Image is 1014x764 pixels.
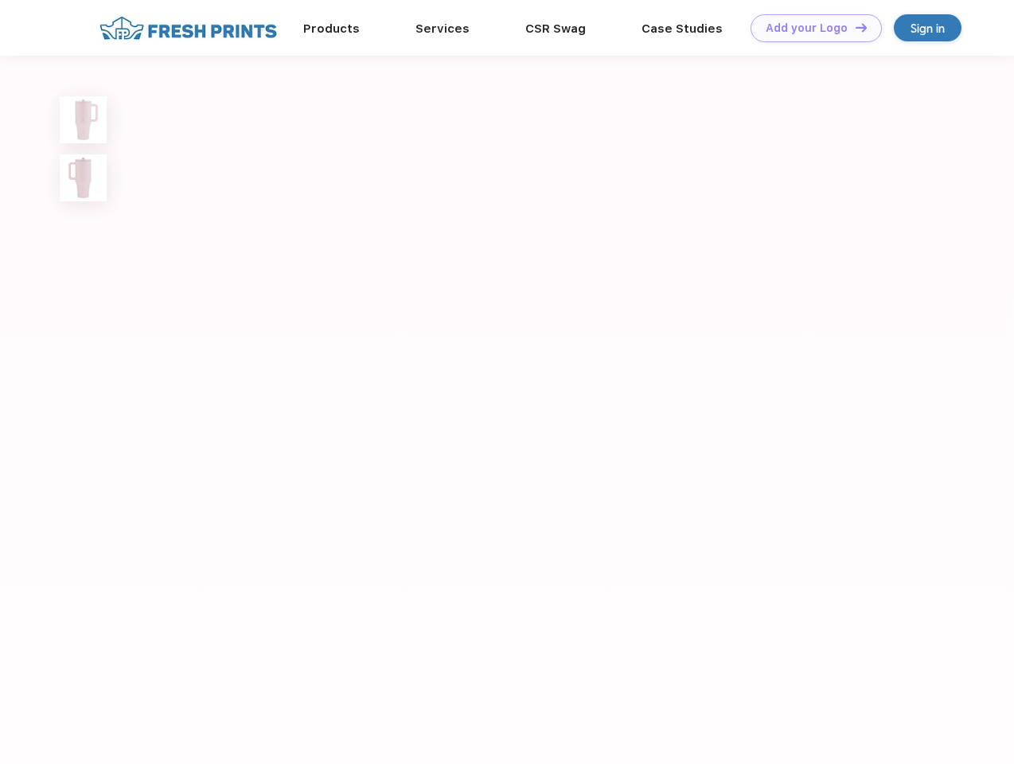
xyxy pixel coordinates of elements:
img: fo%20logo%202.webp [95,14,282,42]
img: DT [856,23,867,32]
img: func=resize&h=100 [60,154,107,201]
a: Sign in [894,14,961,41]
div: Add your Logo [766,21,848,35]
a: Products [303,21,360,36]
div: Sign in [911,19,945,37]
img: func=resize&h=100 [60,96,107,143]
